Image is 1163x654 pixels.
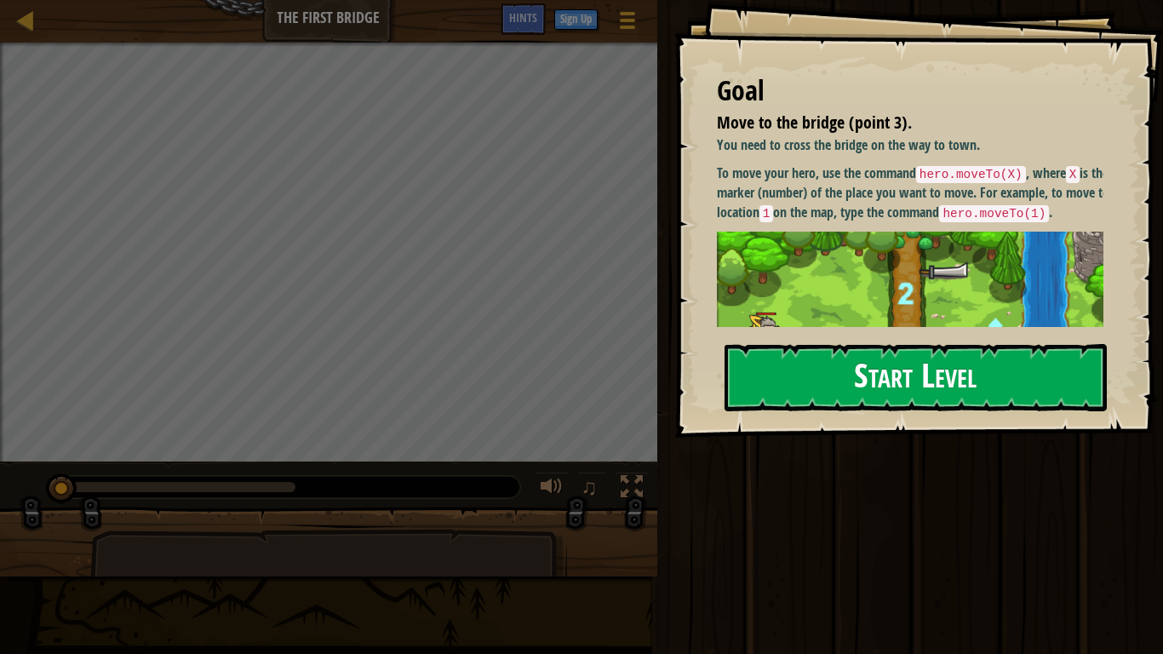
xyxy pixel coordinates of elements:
button: Toggle fullscreen [615,472,649,507]
code: hero.moveTo(X) [916,166,1026,183]
button: ♫ [577,472,606,507]
span: Move to the bridge (point 3). [717,111,912,134]
button: Show game menu [606,3,649,43]
code: X [1066,166,1080,183]
div: Goal [717,72,1103,111]
code: 1 [759,205,774,222]
button: Adjust volume [535,472,569,507]
code: hero.moveTo(1) [939,205,1049,222]
button: Start Level [725,344,1107,411]
p: To move your hero, use the command , where is the marker (number) of the place you want to move. ... [717,163,1116,223]
span: Hints [509,9,537,26]
button: Sign Up [554,9,598,30]
p: You need to cross the bridge on the way to town. [717,135,1116,155]
li: Move to the bridge (point 3). [696,111,1099,135]
img: M7l1b [717,232,1116,473]
span: ♫ [581,474,598,500]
